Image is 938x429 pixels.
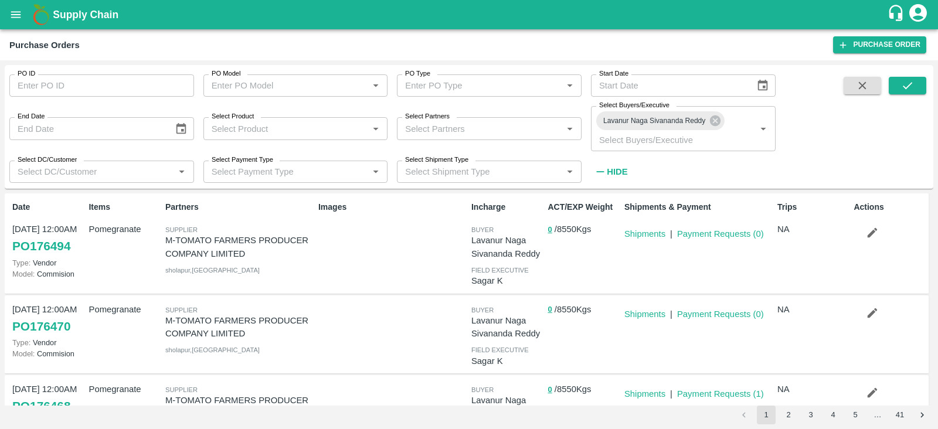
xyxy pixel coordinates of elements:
[405,155,468,165] label: Select Shipment Type
[174,164,189,179] button: Open
[89,201,160,213] p: Items
[400,121,559,136] input: Select Partners
[548,383,619,396] p: / 8550 Kgs
[548,303,619,316] p: / 8550 Kgs
[18,69,35,79] label: PO ID
[53,6,887,23] a: Supply Chain
[777,223,849,236] p: NA
[89,383,160,396] p: Pomegranate
[624,201,773,213] p: Shipments & Payment
[607,167,627,176] strong: Hide
[12,236,70,257] a: PO176494
[12,316,70,337] a: PO176470
[471,386,494,393] span: buyer
[405,69,430,79] label: PO Type
[624,389,665,399] a: Shipments
[756,121,771,137] button: Open
[591,162,631,182] button: Hide
[165,234,314,260] p: M-TOMATO FARMERS PRODUCER COMPANY LIMITED
[757,406,776,424] button: page 1
[665,223,672,240] div: |
[752,74,774,97] button: Choose date
[471,234,543,260] p: Lavanur Naga Sivananda Reddy
[777,303,849,316] p: NA
[599,101,669,110] label: Select Buyers/Executive
[212,112,254,121] label: Select Product
[12,270,35,278] span: Model:
[12,223,84,236] p: [DATE] 12:00AM
[53,9,118,21] b: Supply Chain
[891,406,909,424] button: Go to page 41
[471,346,529,353] span: field executive
[471,394,543,420] p: Lavanur Naga Sivananda Reddy
[12,257,84,268] p: Vendor
[12,349,35,358] span: Model:
[854,201,925,213] p: Actions
[677,229,764,239] a: Payment Requests (0)
[165,267,260,274] span: sholapur , [GEOGRAPHIC_DATA]
[12,201,84,213] p: Date
[207,78,365,93] input: Enter PO Model
[18,112,45,121] label: End Date
[2,1,29,28] button: open drawer
[562,121,577,137] button: Open
[677,389,764,399] a: Payment Requests (1)
[212,69,241,79] label: PO Model
[596,111,725,130] div: Lavanur Naga Sivananda Reddy
[12,348,84,359] p: Commision
[594,132,738,147] input: Select Buyers/Executive
[471,226,494,233] span: buyer
[471,267,529,274] span: field executive
[212,155,273,165] label: Select Payment Type
[165,307,198,314] span: Supplier
[596,115,712,127] span: Lavanur Naga Sivananda Reddy
[165,346,260,353] span: sholapur , [GEOGRAPHIC_DATA]
[833,36,926,53] a: Purchase Order
[868,410,887,421] div: …
[13,164,171,179] input: Select DC/Customer
[9,38,80,53] div: Purchase Orders
[89,303,160,316] p: Pomegranate
[207,121,365,136] input: Select Product
[12,268,84,280] p: Commision
[824,406,842,424] button: Go to page 4
[471,274,543,287] p: Sagar K
[913,406,932,424] button: Go to next page
[548,303,552,316] button: 0
[170,118,192,140] button: Choose date
[9,74,194,97] input: Enter PO ID
[591,74,747,97] input: Start Date
[908,2,929,27] div: account of current user
[368,121,383,137] button: Open
[471,307,494,314] span: buyer
[9,117,165,139] input: End Date
[779,406,798,424] button: Go to page 2
[677,309,764,319] a: Payment Requests (0)
[318,201,467,213] p: Images
[548,223,552,237] button: 0
[777,383,849,396] p: NA
[665,383,672,400] div: |
[471,355,543,367] p: Sagar K
[400,164,543,179] input: Select Shipment Type
[89,223,160,236] p: Pomegranate
[12,258,30,267] span: Type:
[624,309,665,319] a: Shipments
[733,406,933,424] nav: pagination navigation
[165,386,198,393] span: Supplier
[368,164,383,179] button: Open
[12,303,84,316] p: [DATE] 12:00AM
[599,69,628,79] label: Start Date
[665,303,672,321] div: |
[18,155,77,165] label: Select DC/Customer
[12,396,70,417] a: PO176468
[400,78,559,93] input: Enter PO Type
[12,338,30,347] span: Type:
[405,112,450,121] label: Select Partners
[165,314,314,341] p: M-TOMATO FARMERS PRODUCER COMPANY LIMITED
[562,78,577,93] button: Open
[165,226,198,233] span: Supplier
[887,4,908,25] div: customer-support
[548,201,619,213] p: ACT/EXP Weight
[12,337,84,348] p: Vendor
